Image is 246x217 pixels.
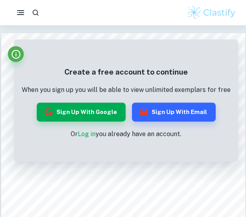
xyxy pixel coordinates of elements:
h5: Create a free account to continue [22,66,231,78]
button: Info [8,46,24,62]
button: Sign up with Google [37,103,126,122]
p: When you sign up you will be able to view unlimited exemplars for free [22,85,231,95]
a: Log in [78,130,96,138]
img: Clastify logo [186,5,237,21]
button: Sign up with Email [132,103,216,122]
p: Or you already have an account. [22,129,231,139]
